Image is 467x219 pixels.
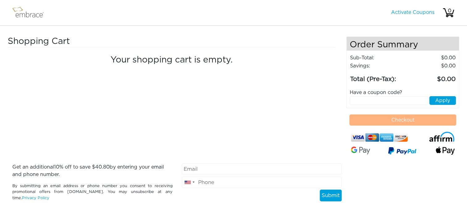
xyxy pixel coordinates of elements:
span: 10 [54,165,59,170]
div: United States: +1 [182,177,196,188]
img: logo.png [11,5,51,20]
p: By submitting an email address or phone number you consent to receiving promotional offers from [... [12,183,173,201]
h3: Shopping Cart [8,36,140,47]
h4: Order Summary [347,37,459,51]
a: Activate Coupons [391,10,435,15]
td: Sub-Total: [350,54,408,62]
a: Privacy Policy [22,196,49,200]
h4: Your shopping cart is empty. [12,55,331,66]
span: 40.80 [95,165,110,170]
td: 0.00 [408,54,456,62]
img: cart [442,6,455,19]
td: 0.00 [408,62,456,70]
input: Email [182,163,342,175]
button: Apply [429,96,456,105]
td: Savings : [350,62,408,70]
img: fullApplePay.png [436,147,455,154]
img: paypal-v3.png [388,145,416,157]
img: affirm-logo.svg [429,132,455,142]
img: credit-cards.png [351,132,407,144]
div: Have a coupon code? [345,89,461,96]
div: 0 [443,7,456,15]
td: Total (Pre-Tax): [350,70,408,84]
img: Google-Pay-Logo.svg [351,147,370,154]
p: Get an additional % off to save $ by entering your email and phone number. [12,163,173,178]
input: Phone [182,177,342,188]
td: 0.00 [408,70,456,84]
button: Submit [320,190,342,201]
button: Checkout [349,114,456,126]
a: 0 [442,10,455,15]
